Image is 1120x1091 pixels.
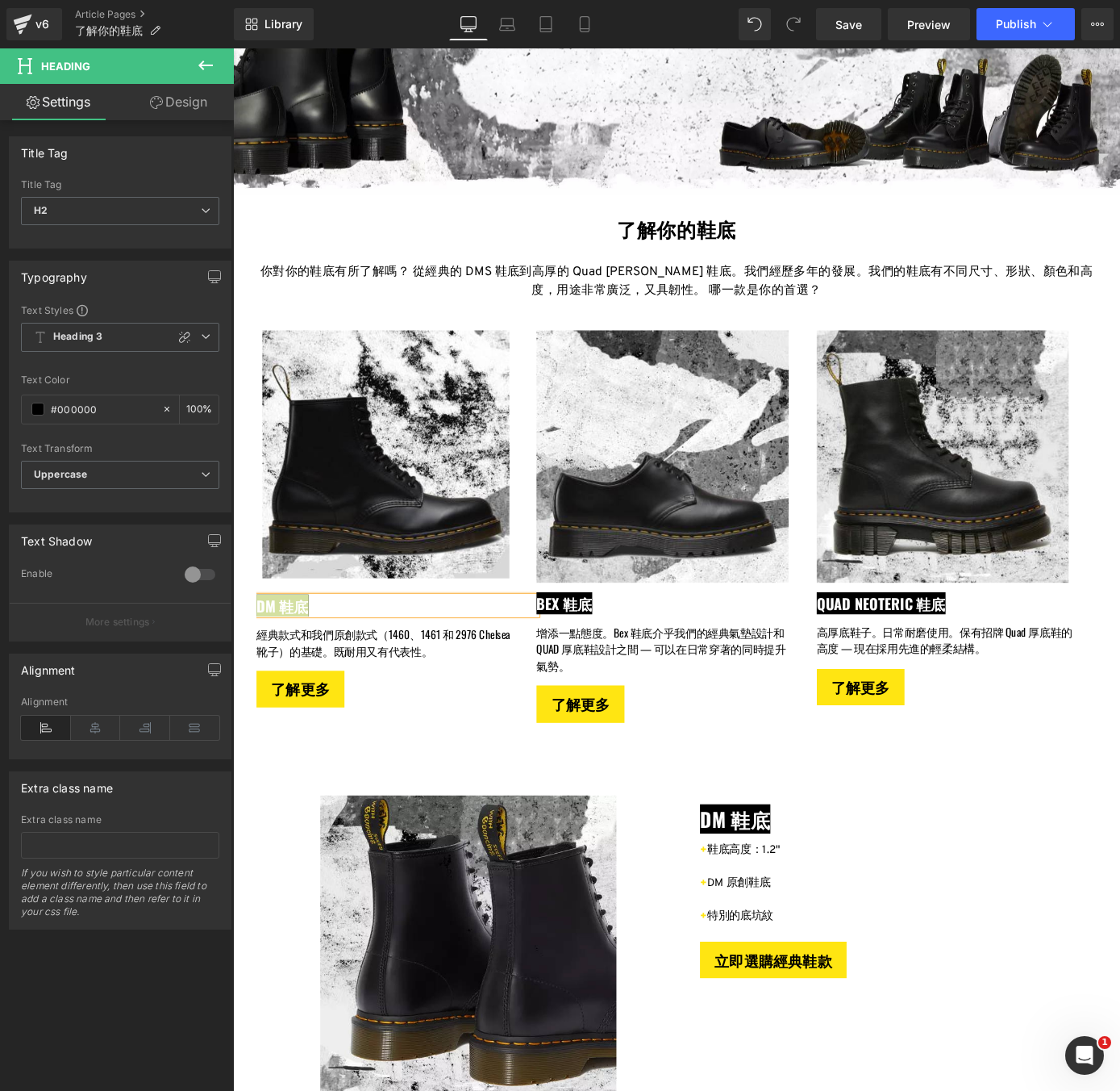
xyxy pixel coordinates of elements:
a: Tablet [527,8,565,40]
span: DM 鞋底 [26,600,83,625]
span: Publish [996,18,1036,31]
iframe: Intercom live chat [1065,1036,1104,1075]
span: Quad Neoteric 鞋底 [642,598,784,622]
p: 增添一點態度。Bex 鞋底介乎我們的經典氣墊設計和 QUAD 厚底鞋設計之間 — 可以在日常穿著的同時提升氣勢。 [334,633,616,688]
a: 了解更多 [26,684,123,724]
a: Preview [888,8,970,40]
a: Mobile [565,8,604,40]
div: Text Styles [21,303,219,316]
p: 你對你的鞋底有所了解嗎？ 從經典的 DMS 鞋底到高厚的 Quad [PERSON_NAME] 鞋底。我們經歷多年的發展。我們的鞋底有不同尺寸、形狀、顏色和高度，用途非常廣泛，又具韌性。 哪一款... [26,236,950,278]
a: Laptop [488,8,527,40]
a: Desktop [449,8,488,40]
div: Typography [21,261,87,284]
span: Preview [907,16,951,33]
button: Undo [739,8,771,40]
button: Redo [777,8,810,40]
button: More settings [10,603,231,641]
b: Heading 3 [53,330,102,344]
a: Article Pages [75,8,234,21]
span: Library [264,17,302,31]
span: 了解更多 [350,709,414,732]
a: 了解更多 [642,682,739,722]
div: % [180,395,219,424]
div: Title Tag [21,179,219,190]
div: Text Shadow [21,525,92,548]
span: 了解更多 [658,691,722,713]
div: Alignment [21,696,219,708]
span: DM 鞋底 [514,831,591,863]
input: Color [51,400,154,418]
div: v6 [32,14,52,35]
span: 了解更多 [42,692,106,715]
span: + [514,910,522,926]
a: Design [120,84,237,120]
div: Title Tag [21,137,69,160]
a: 了解更多 [334,700,431,741]
a: New Library [234,8,314,40]
div: Text Transform [21,443,219,454]
div: Text Color [21,374,219,386]
button: Publish [976,8,1075,40]
p: 高厚底鞋子。日常耐磨使用。保有招牌 Quad 厚底鞋的高度 — 現在採用先進的輕柔結構。 [642,633,924,669]
div: If you wish to style particular content element differently, then use this field to add a class n... [21,867,219,929]
span: Bex 鞋底 [334,598,395,622]
span: Heading [41,60,90,73]
span: + [514,874,522,889]
div: Extra class name [21,814,219,826]
b: Uppercase [34,468,87,480]
p: DM 原創鞋底 [514,909,914,928]
span: 1 [1098,1036,1111,1049]
p: More settings [85,615,150,629]
div: Enable [21,567,169,584]
div: Alignment [21,654,76,677]
a: 立即選購經典鞋款 [514,982,675,1022]
a: v6 [6,8,62,40]
span: 立即選購經典鞋款 [530,991,659,1014]
span: Save [835,16,862,33]
p: 鞋底高度：1.2" [514,873,914,892]
div: Extra class name [21,772,113,795]
p: 經典款式和我們原創款式（1460、1461 和 2976 Chelsea靴子）的基礎。既耐用又有代表性。 [26,635,308,671]
b: H2 [34,204,48,216]
p: 特別的底坑紋 [514,946,914,964]
span: + [514,947,522,962]
button: More [1081,8,1114,40]
span: 了解你的鞋底 [75,24,143,37]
